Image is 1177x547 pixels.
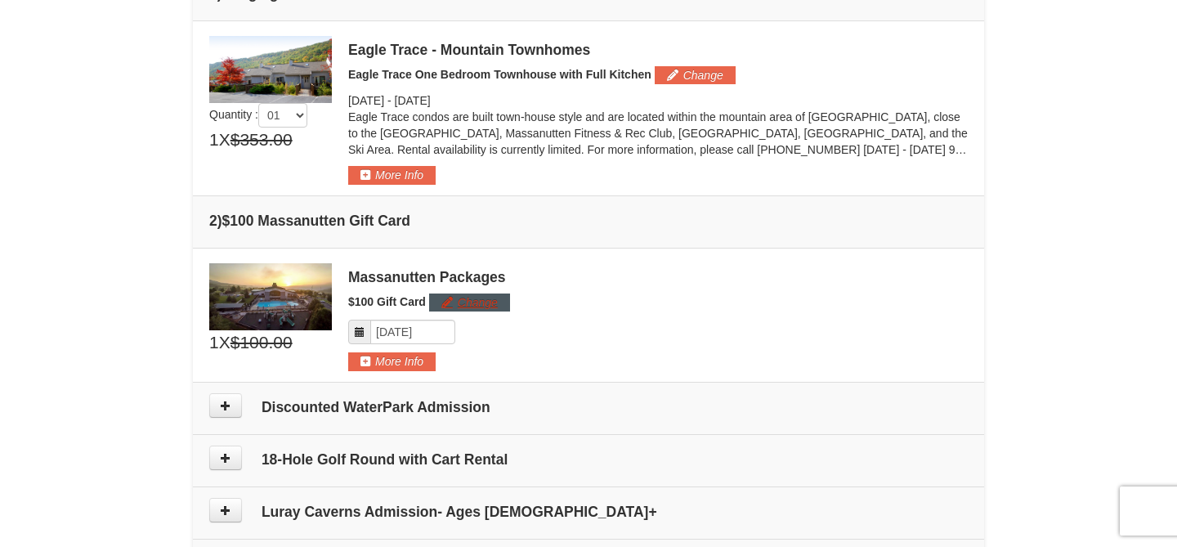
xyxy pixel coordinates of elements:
[209,504,968,520] h4: Luray Caverns Admission- Ages [DEMOGRAPHIC_DATA]+
[209,108,307,121] span: Quantity :
[219,330,230,355] span: X
[209,399,968,415] h4: Discounted WaterPark Admission
[348,42,968,58] div: Eagle Trace - Mountain Townhomes
[348,295,426,308] span: $100 Gift Card
[348,352,436,370] button: More Info
[230,128,293,152] span: $353.00
[209,263,332,330] img: 6619879-1.jpg
[348,269,968,285] div: Massanutten Packages
[209,213,968,229] h4: 2 $100 Massanutten Gift Card
[429,294,510,312] button: Change
[209,451,968,468] h4: 18-Hole Golf Round with Cart Rental
[348,94,384,107] span: [DATE]
[219,128,230,152] span: X
[209,36,332,103] img: 19218983-1-9b289e55.jpg
[348,68,651,81] span: Eagle Trace One Bedroom Townhouse with Full Kitchen
[387,94,392,107] span: -
[217,213,222,229] span: )
[655,66,736,84] button: Change
[348,109,968,158] p: Eagle Trace condos are built town-house style and are located within the mountain area of [GEOGRA...
[209,330,219,355] span: 1
[230,330,293,355] span: $100.00
[348,166,436,184] button: More Info
[209,128,219,152] span: 1
[395,94,431,107] span: [DATE]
